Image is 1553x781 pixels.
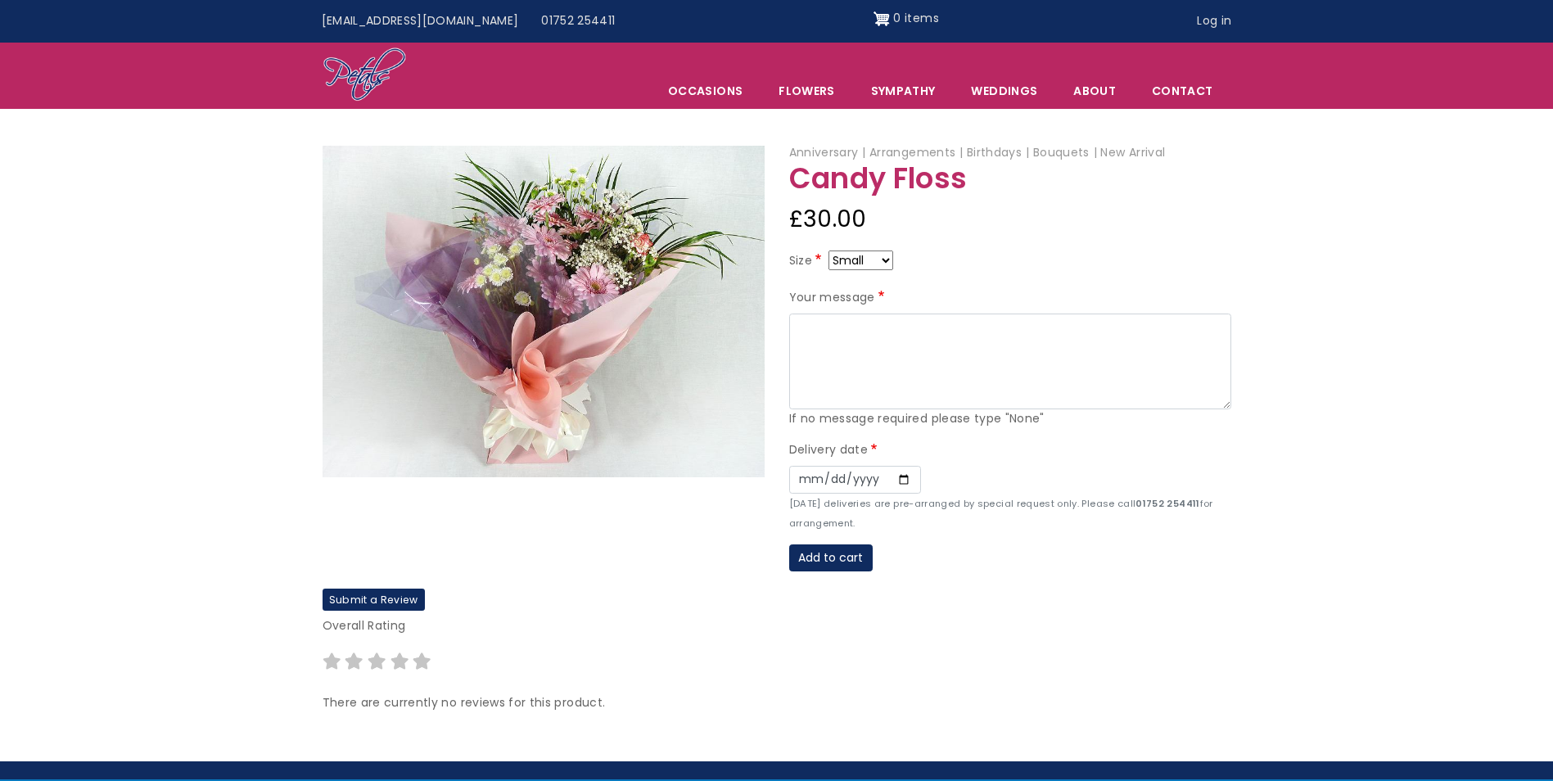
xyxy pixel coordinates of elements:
a: Shopping cart 0 items [874,6,939,32]
a: About [1056,74,1133,108]
a: Flowers [761,74,851,108]
label: Submit a Review [323,589,425,611]
strong: 01752 254411 [1135,497,1199,510]
a: [EMAIL_ADDRESS][DOMAIN_NAME] [310,6,530,37]
span: Occasions [651,74,760,108]
label: Your message [789,288,888,308]
p: There are currently no reviews for this product. [323,693,1231,713]
label: Size [789,251,825,271]
a: Log in [1185,6,1243,37]
label: Delivery date [789,440,881,460]
h1: Candy Floss [789,163,1231,195]
p: Overall Rating [323,616,1231,636]
span: Anniversary [789,144,866,160]
button: Add to cart [789,544,873,572]
span: 0 items [893,10,938,26]
span: Birthdays [967,144,1030,160]
img: Candy Floss [323,146,765,477]
span: New Arrival [1100,144,1165,160]
div: £30.00 [789,200,1231,239]
div: If no message required please type "None" [789,409,1231,429]
img: Shopping cart [874,6,890,32]
span: Arrangements [869,144,964,160]
img: Home [323,47,407,104]
small: [DATE] deliveries are pre-arranged by special request only. Please call for arrangement. [789,497,1213,530]
span: Bouquets [1033,144,1097,160]
a: 01752 254411 [530,6,626,37]
span: Weddings [954,74,1054,108]
a: Contact [1135,74,1230,108]
a: Sympathy [854,74,953,108]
